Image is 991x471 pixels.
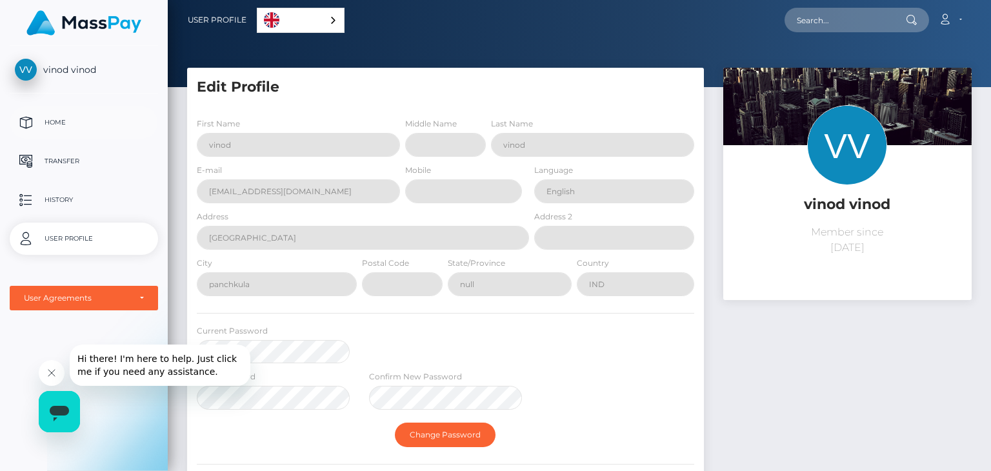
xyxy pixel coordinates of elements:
[197,257,212,269] label: City
[10,145,158,177] a: Transfer
[10,184,158,216] a: History
[733,225,962,256] p: Member since [DATE]
[369,371,462,383] label: Confirm New Password
[733,195,962,215] h5: vinod vinod
[362,257,409,269] label: Postal Code
[188,6,246,34] a: User Profile
[197,118,240,130] label: First Name
[15,190,153,210] p: History
[785,8,906,32] input: Search...
[197,165,222,176] label: E-mail
[405,118,457,130] label: Middle Name
[24,293,130,303] div: User Agreements
[534,211,572,223] label: Address 2
[10,64,158,75] span: vinod vinod
[15,152,153,171] p: Transfer
[723,68,972,234] img: ...
[257,8,345,33] div: Language
[395,423,495,447] button: Change Password
[257,8,345,33] aside: Language selected: English
[39,391,80,432] iframe: Button to launch messaging window
[577,257,609,269] label: Country
[491,118,533,130] label: Last Name
[15,229,153,248] p: User Profile
[10,223,158,255] a: User Profile
[257,8,344,32] a: English
[534,165,573,176] label: Language
[197,211,228,223] label: Address
[26,10,141,35] img: MassPay
[448,257,505,269] label: State/Province
[10,106,158,139] a: Home
[39,360,65,386] iframe: Close message
[15,113,153,132] p: Home
[405,165,431,176] label: Mobile
[197,325,268,337] label: Current Password
[10,286,158,310] button: User Agreements
[70,345,250,386] iframe: Message from company
[197,77,694,97] h5: Edit Profile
